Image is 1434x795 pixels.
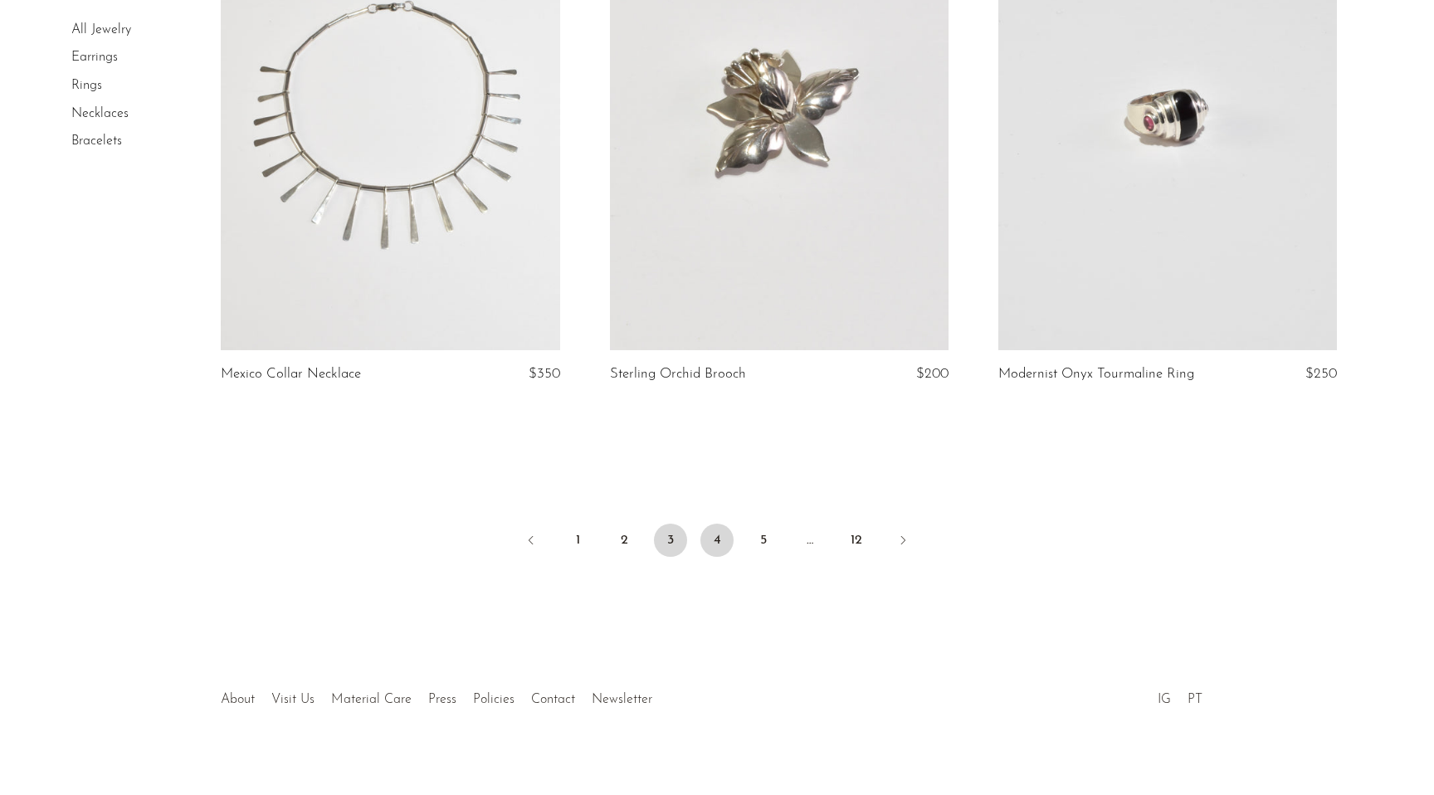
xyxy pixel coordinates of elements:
a: 12 [840,524,873,557]
a: Visit Us [271,693,315,706]
a: IG [1158,693,1171,706]
span: 3 [654,524,687,557]
a: Policies [473,693,515,706]
a: PT [1188,693,1202,706]
span: $350 [529,367,560,381]
a: Necklaces [71,107,129,120]
a: Press [428,693,456,706]
a: 1 [561,524,594,557]
a: Material Care [331,693,412,706]
span: $200 [916,367,949,381]
ul: Social Medias [1149,680,1211,711]
a: Contact [531,693,575,706]
a: Next [886,524,919,560]
a: Rings [71,79,102,92]
a: Previous [515,524,548,560]
a: About [221,693,255,706]
a: Sterling Orchid Brooch [610,367,746,382]
a: Modernist Onyx Tourmaline Ring [998,367,1194,382]
a: Earrings [71,51,118,65]
span: $250 [1305,367,1337,381]
a: Bracelets [71,134,122,148]
a: 2 [607,524,641,557]
a: 4 [700,524,734,557]
span: … [793,524,827,557]
ul: Quick links [212,680,661,711]
a: All Jewelry [71,23,131,37]
a: 5 [747,524,780,557]
a: Mexico Collar Necklace [221,367,361,382]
